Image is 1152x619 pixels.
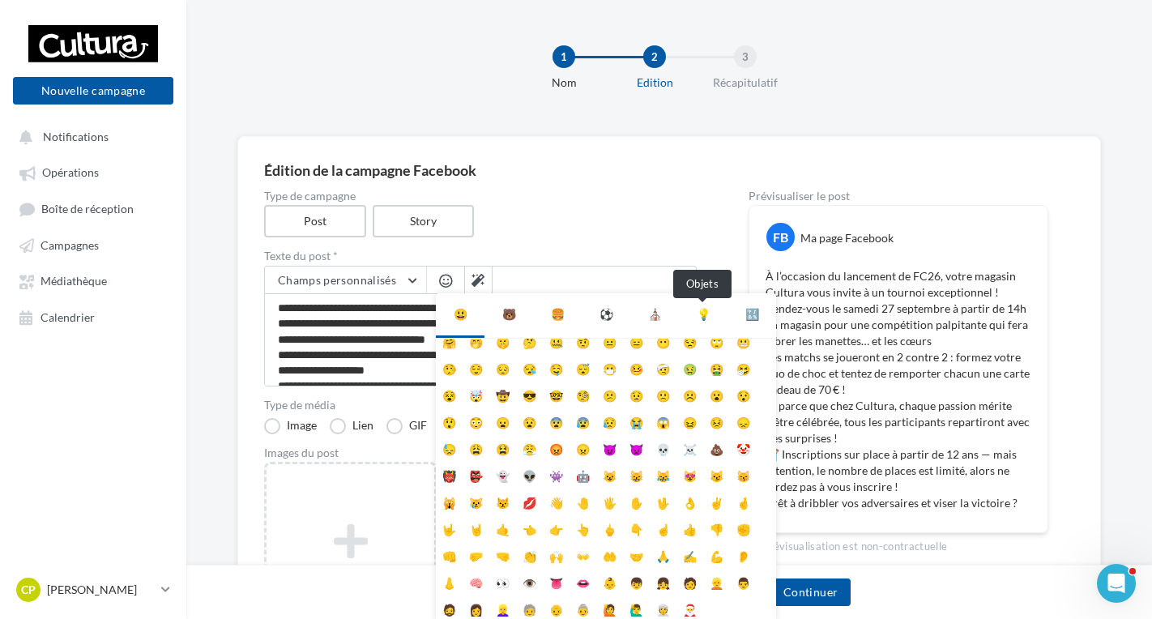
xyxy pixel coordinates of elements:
[543,542,570,569] li: 🙌
[570,542,596,569] li: 👐
[676,462,703,489] li: 😻
[543,355,570,382] li: 🤤
[436,328,463,355] li: 🤗
[650,328,676,355] li: 😶
[543,408,570,435] li: 😨
[730,515,757,542] li: ✊
[454,306,467,322] div: 😃
[703,355,730,382] li: 🤮
[623,355,650,382] li: 🤒
[264,163,1074,177] div: Édition de la campagne Facebook
[543,435,570,462] li: 😡
[42,166,99,180] span: Opérations
[570,462,596,489] li: 🤖
[570,382,596,408] li: 🧐
[436,382,463,408] li: 😵
[623,328,650,355] li: 😑
[596,542,623,569] li: 🤲
[489,462,516,489] li: 👻
[676,328,703,355] li: 😒
[264,250,697,262] label: Texte du post *
[41,310,95,324] span: Calendrier
[463,408,489,435] li: 😳
[436,489,463,515] li: 🙀
[730,542,757,569] li: 👂
[463,489,489,515] li: 😿
[264,418,317,434] label: Image
[330,418,373,434] label: Lien
[623,408,650,435] li: 😭
[10,122,170,151] button: Notifications
[650,542,676,569] li: 🙏
[264,399,697,411] label: Type de média
[650,408,676,435] li: 😱
[703,435,730,462] li: 💩
[599,306,613,322] div: ⚽
[650,435,676,462] li: 💀
[543,382,570,408] li: 🤓
[10,194,177,224] a: Boîte de réception
[676,408,703,435] li: 😖
[770,578,851,606] button: Continuer
[603,75,706,91] div: Edition
[41,275,107,288] span: Médiathèque
[730,435,757,462] li: 🤡
[570,515,596,542] li: 👆
[730,569,757,596] li: 👨
[623,435,650,462] li: 👿
[436,542,463,569] li: 👊
[489,355,516,382] li: 😔
[436,569,463,596] li: 👃
[489,489,516,515] li: 😾
[703,408,730,435] li: 😣
[489,515,516,542] li: 🤙
[648,306,662,322] div: ⛪
[749,533,1048,554] div: La prévisualisation est non-contractuelle
[596,355,623,382] li: 😷
[21,582,36,598] span: CP
[264,205,366,237] label: Post
[516,328,543,355] li: 🤔
[570,355,596,382] li: 😴
[703,542,730,569] li: 💪
[596,489,623,515] li: 🖐
[463,542,489,569] li: 🤛
[265,267,426,294] button: Champs personnalisés
[436,462,463,489] li: 👹
[489,382,516,408] li: 🤠
[543,462,570,489] li: 👾
[734,45,757,68] div: 3
[730,355,757,382] li: 🤧
[703,569,730,596] li: 👱
[463,355,489,382] li: 😌
[47,582,155,598] p: [PERSON_NAME]
[463,515,489,542] li: 🤘
[623,542,650,569] li: 🤝
[703,328,730,355] li: 🙄
[676,355,703,382] li: 🤢
[730,382,757,408] li: 😯
[41,238,99,252] span: Campagnes
[596,382,623,408] li: 😕
[463,569,489,596] li: 🧠
[570,489,596,515] li: 🤚
[623,569,650,596] li: 👦
[730,408,757,435] li: 😞
[516,569,543,596] li: 👁️
[766,223,795,251] div: FB
[264,447,697,459] div: Images du post
[623,462,650,489] li: 😸
[650,355,676,382] li: 🤕
[766,268,1031,511] p: À l’occasion du lancement de FC26, votre magasin Cultura vous invite à un tournoi exceptionnel ! ...
[596,435,623,462] li: 😈
[516,489,543,515] li: 💋
[623,489,650,515] li: ✋
[643,45,666,68] div: 2
[650,382,676,408] li: 🙁
[516,462,543,489] li: 👽
[749,190,1048,202] div: Prévisualiser le post
[596,462,623,489] li: 😺
[436,435,463,462] li: 😓
[570,569,596,596] li: 👄
[516,542,543,569] li: 👏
